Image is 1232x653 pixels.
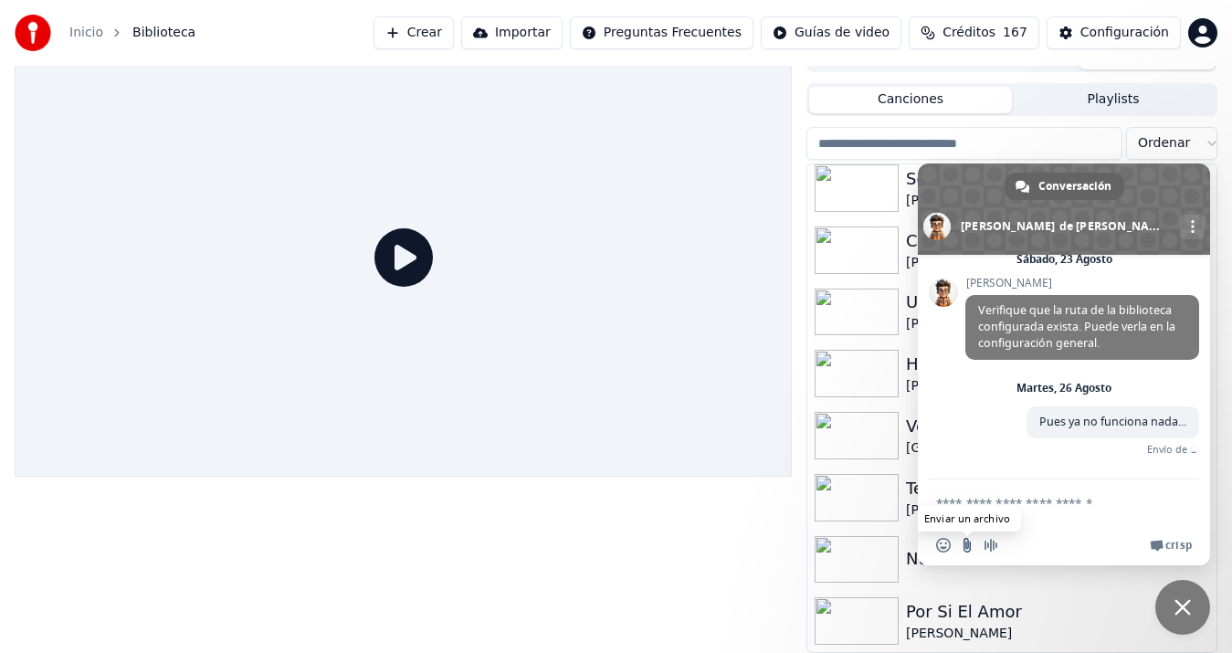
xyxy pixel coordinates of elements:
[942,24,995,42] span: Créditos
[906,476,1209,501] div: Te Necesito
[1039,414,1186,429] span: Pues ya no funciona nada...
[1165,538,1192,553] span: Crisp
[1005,173,1124,200] a: Conversación
[1155,580,1210,635] a: Cerrar el chat
[936,538,951,553] span: Insertar un emoji
[965,277,1199,290] span: [PERSON_NAME]
[1147,443,1187,456] span: Envío de
[132,24,195,42] span: Biblioteca
[69,24,103,42] a: Inicio
[1012,87,1215,113] button: Playlists
[906,315,1209,333] div: [PERSON_NAME]
[761,16,901,49] button: Guías de video
[906,254,1209,272] div: [PERSON_NAME]
[960,538,974,553] span: Enviar un archivo
[906,625,1209,643] div: [PERSON_NAME]
[984,538,998,553] span: Grabar mensaje de audio
[906,546,1209,572] div: Nunca Es Tarde
[1016,254,1112,265] div: Sábado, 23 Agosto
[906,501,1209,520] div: [PERSON_NAME]
[1003,24,1027,42] span: 167
[1138,134,1190,153] span: Ordenar
[1016,383,1111,394] div: Martes, 26 Agosto
[906,439,1209,458] div: [GEOGRAPHIC_DATA]
[906,352,1209,377] div: Hoy
[906,377,1209,395] div: [PERSON_NAME]
[374,16,454,49] button: Crear
[906,166,1209,192] div: Sentirme Vivo
[15,15,51,51] img: youka
[906,228,1209,254] div: Cuando Mueres Por Alguien
[69,24,195,42] nav: breadcrumb
[906,290,1209,315] div: Un Hombre Normal
[909,16,1039,49] button: Créditos167
[809,87,1012,113] button: Canciones
[978,302,1175,351] span: Verifique que la ruta de la biblioteca configurada exista. Puede verla en la configuración general.
[936,479,1155,525] textarea: Escribe aquí tu mensaje...
[1080,24,1169,42] div: Configuración
[461,16,563,49] button: Importar
[906,599,1209,625] div: Por Si El Amor
[906,192,1209,210] div: [PERSON_NAME]
[1150,538,1192,553] a: Crisp
[570,16,753,49] button: Preguntas Frecuentes
[906,414,1209,439] div: Verte Dormida
[1038,173,1111,200] span: Conversación
[1047,16,1181,49] button: Configuración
